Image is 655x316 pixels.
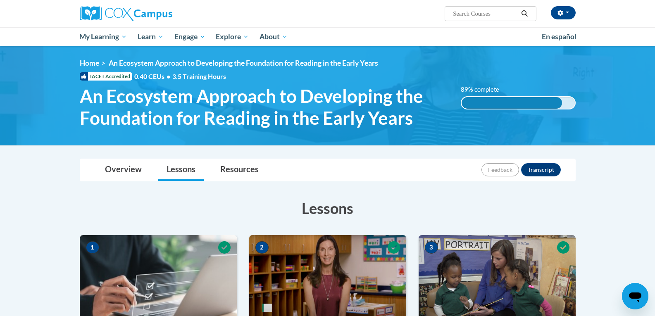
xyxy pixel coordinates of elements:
button: Search [518,9,531,19]
button: Transcript [521,163,561,176]
a: En español [536,28,582,45]
a: Engage [169,27,211,46]
img: Cox Campus [80,6,172,21]
span: Learn [138,32,164,42]
span: IACET Accredited [80,72,132,81]
span: My Learning [79,32,127,42]
a: Home [80,59,99,67]
span: 3 [425,241,438,254]
span: Explore [216,32,249,42]
div: 89% complete [462,97,562,109]
span: Engage [174,32,205,42]
label: 89% complete [461,85,508,94]
a: Learn [132,27,169,46]
a: My Learning [74,27,133,46]
span: An Ecosystem Approach to Developing the Foundation for Reading in the Early Years [80,85,449,129]
h3: Lessons [80,198,576,219]
a: Explore [210,27,254,46]
input: Search Courses [452,9,518,19]
a: Lessons [158,159,204,181]
iframe: Button to launch messaging window [622,283,648,309]
span: En español [542,32,576,41]
button: Feedback [481,163,519,176]
span: • [167,72,170,80]
a: Overview [97,159,150,181]
span: 0.40 CEUs [134,72,172,81]
a: Resources [212,159,267,181]
span: 3.5 Training Hours [172,72,226,80]
span: 1 [86,241,99,254]
span: About [260,32,288,42]
a: About [254,27,293,46]
div: Main menu [67,27,588,46]
a: Cox Campus [80,6,237,21]
span: An Ecosystem Approach to Developing the Foundation for Reading in the Early Years [109,59,378,67]
button: Account Settings [551,6,576,19]
span: 2 [255,241,269,254]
